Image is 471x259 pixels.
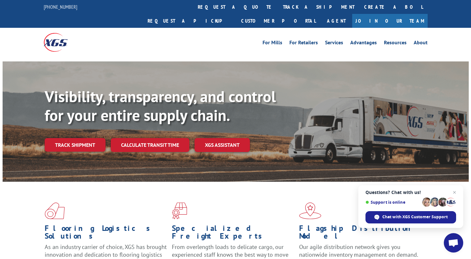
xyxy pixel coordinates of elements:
[451,189,458,196] span: Close chat
[365,211,456,223] div: Chat with XGS Customer Support
[299,243,418,258] span: Our agile distribution network gives you nationwide inventory management on demand.
[325,40,343,47] a: Services
[45,202,65,219] img: xgs-icon-total-supply-chain-intelligence-red
[352,14,428,28] a: Join Our Team
[350,40,377,47] a: Advantages
[45,224,167,243] h1: Flooring Logistics Solutions
[365,190,456,195] span: Questions? Chat with us!
[45,86,276,125] b: Visibility, transparency, and control for your entire supply chain.
[172,224,294,243] h1: Specialized Freight Experts
[143,14,236,28] a: Request a pickup
[263,40,282,47] a: For Mills
[289,40,318,47] a: For Retailers
[44,4,77,10] a: [PHONE_NUMBER]
[111,138,189,152] a: Calculate transit time
[365,200,420,205] span: Support is online
[299,202,321,219] img: xgs-icon-flagship-distribution-model-red
[299,224,421,243] h1: Flagship Distribution Model
[320,14,352,28] a: Agent
[414,40,428,47] a: About
[236,14,320,28] a: Customer Portal
[172,202,187,219] img: xgs-icon-focused-on-flooring-red
[384,40,407,47] a: Resources
[382,214,448,220] span: Chat with XGS Customer Support
[195,138,250,152] a: XGS ASSISTANT
[444,233,463,253] div: Open chat
[45,138,106,152] a: Track shipment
